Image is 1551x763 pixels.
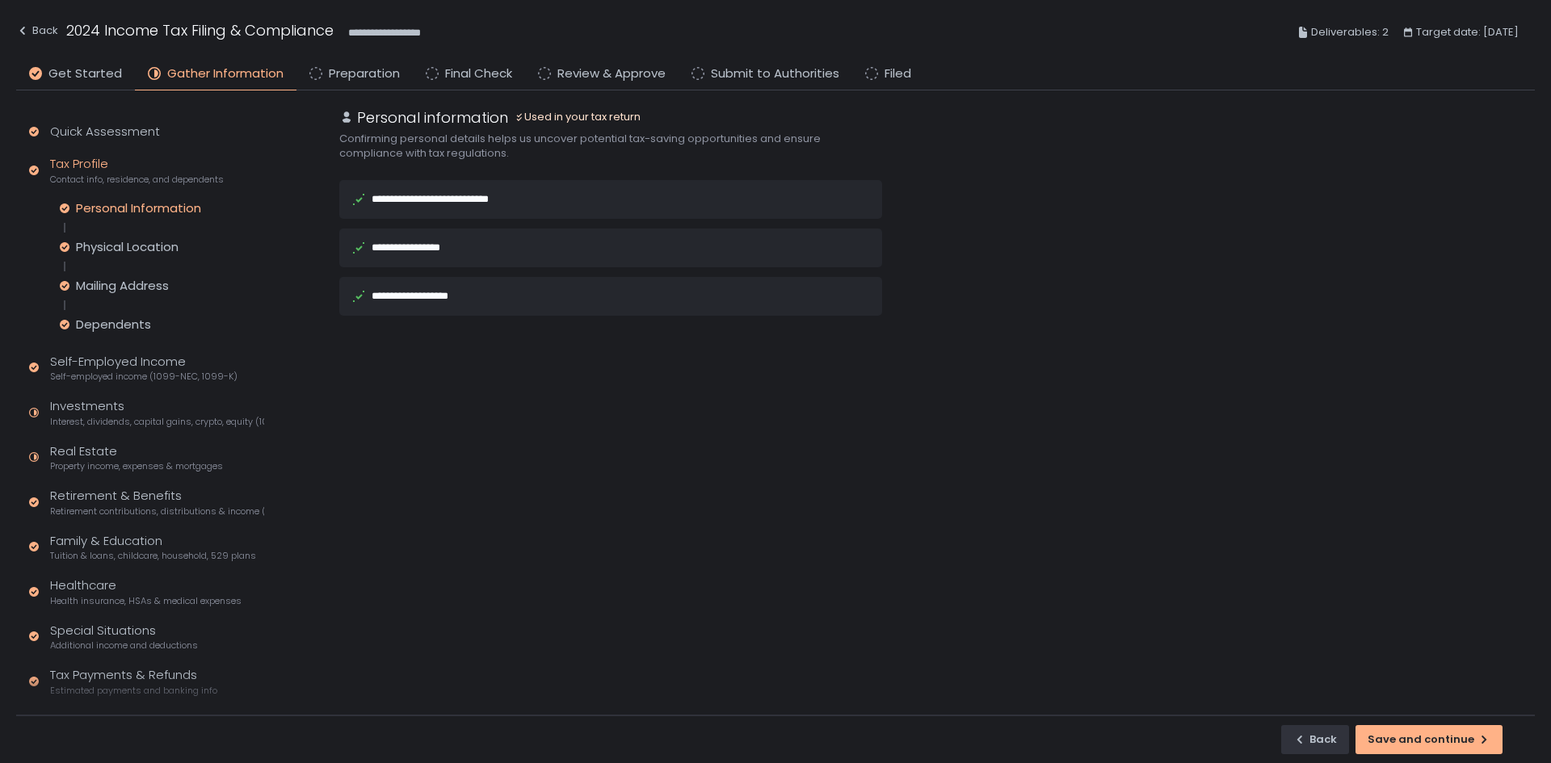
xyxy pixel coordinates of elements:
span: Contact info, residence, and dependents [50,174,224,186]
span: Retirement contributions, distributions & income (1099-R, 5498) [50,505,264,518]
div: Tax Payments & Refunds [50,666,217,697]
span: Estimated payments and banking info [50,685,217,697]
div: Mailing Address [76,278,169,294]
h1: 2024 Income Tax Filing & Compliance [66,19,334,41]
button: Back [16,19,58,46]
div: Used in your tax return [515,110,641,124]
button: Save and continue [1356,725,1503,754]
span: Get Started [48,65,122,83]
span: Final Check [445,65,512,83]
div: Tax Profile [50,155,224,186]
span: Filed [885,65,911,83]
div: Special Situations [50,622,198,652]
div: Family & Education [50,532,256,563]
div: Confirming personal details helps us uncover potential tax-saving opportunities and ensure compli... [339,132,882,161]
div: Back [16,21,58,40]
div: Retirement & Benefits [50,487,264,518]
span: Interest, dividends, capital gains, crypto, equity (1099s, K-1s) [50,416,264,428]
span: Additional income and deductions [50,639,198,652]
div: Quick Assessment [50,123,160,141]
span: Gather Information [167,65,284,83]
span: Health insurance, HSAs & medical expenses [50,595,242,607]
div: Self-Employed Income [50,353,237,384]
button: Back [1281,725,1349,754]
div: Physical Location [76,239,179,255]
div: Save and continue [1368,732,1490,747]
span: Tuition & loans, childcare, household, 529 plans [50,550,256,562]
span: Self-employed income (1099-NEC, 1099-K) [50,371,237,383]
span: Submit to Authorities [711,65,839,83]
div: Back [1293,732,1337,747]
span: Property income, expenses & mortgages [50,460,223,472]
div: Real Estate [50,442,223,473]
span: Preparation [329,65,400,83]
h1: Personal information [357,107,508,128]
div: Submit for Preparation [50,711,184,730]
span: Review & Approve [557,65,666,83]
div: Personal Information [76,200,201,216]
span: Deliverables: 2 [1311,23,1389,42]
div: Dependents [76,317,151,333]
div: Investments [50,397,264,428]
span: Target date: [DATE] [1416,23,1519,42]
div: Healthcare [50,576,242,607]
